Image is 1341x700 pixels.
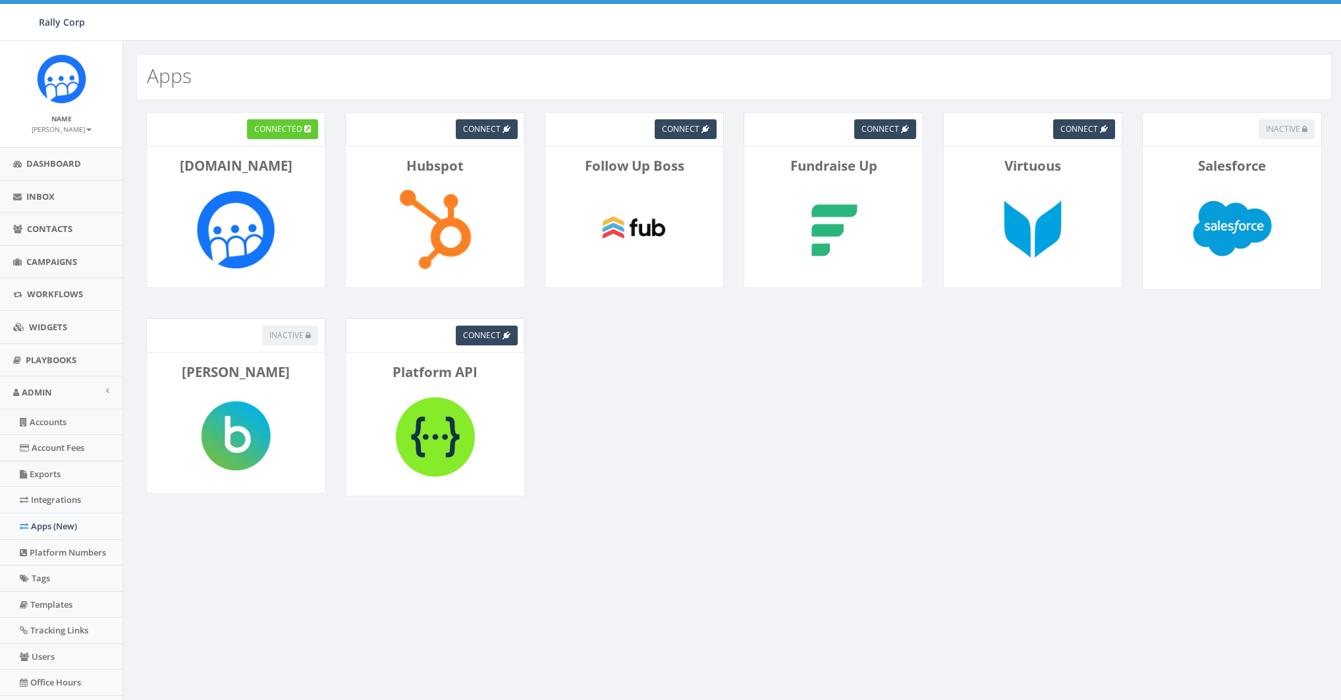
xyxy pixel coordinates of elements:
a: connected [247,119,318,139]
a: connect [854,119,916,139]
span: Playbooks [26,354,76,366]
a: connect [655,119,717,139]
span: Campaigns [26,256,77,268]
span: Rally Corp [39,16,85,28]
span: Dashboard [26,158,81,169]
img: Virtuous-logo [985,182,1080,277]
span: connect [862,123,899,134]
span: connect [662,123,699,134]
img: Blackbaud-logo [188,388,283,483]
img: Fundraise Up-logo [786,182,881,277]
h2: Apps [147,65,192,86]
span: Admin [22,386,52,398]
p: Follow Up Boss [555,156,713,175]
span: inactive [1266,123,1300,134]
a: connect [456,326,518,345]
img: Follow Up Boss-logo [587,182,682,277]
p: [DOMAIN_NAME] [157,156,315,175]
span: Inbox [26,190,55,202]
img: Icon_1.png [37,54,86,103]
span: connect [1060,123,1098,134]
span: Contacts [27,223,72,235]
a: connect [456,119,518,139]
span: connect [463,123,501,134]
p: Salesforce [1153,156,1311,175]
span: inactive [269,330,304,341]
img: Platform API-logo [388,388,483,486]
img: Rally.so-logo [188,182,283,277]
p: Platform API [356,363,514,382]
span: Workflows [27,288,83,300]
a: [PERSON_NAME] [32,123,92,134]
img: Salesforce-logo [1185,182,1280,279]
p: Virtuous [954,156,1112,175]
small: Name [51,114,72,123]
button: inactive [1259,119,1315,139]
span: connected [254,123,302,134]
p: Fundraise Up [754,156,912,175]
span: Widgets [29,321,67,333]
p: [PERSON_NAME] [157,363,315,382]
a: connect [1053,119,1115,139]
img: Hubspot-logo [388,182,483,277]
p: Hubspot [356,156,514,175]
span: connect [463,330,501,341]
small: [PERSON_NAME] [32,125,92,134]
button: inactive [262,326,318,345]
